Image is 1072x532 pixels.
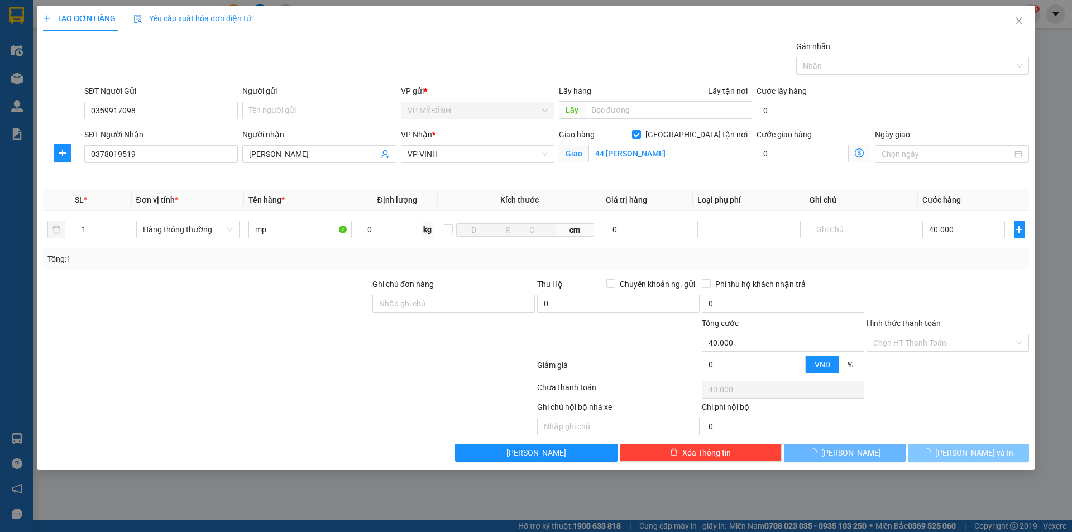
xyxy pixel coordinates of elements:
span: Xóa Thông tin [682,447,731,459]
img: icon [133,15,142,23]
button: [PERSON_NAME] [784,444,905,462]
input: Ghi chú đơn hàng [372,295,535,313]
span: Tổng cước [702,319,739,328]
span: plus [54,148,71,157]
span: loading [923,448,935,456]
th: Loại phụ phí [693,189,805,211]
span: Chuyển khoản ng. gửi [615,278,700,290]
input: Ghi Chú [810,221,913,238]
span: Kích thước [500,195,539,204]
div: Tổng: 1 [47,253,414,265]
th: Ghi chú [805,189,917,211]
span: cm [556,223,594,237]
span: TẠO ĐƠN HÀNG [43,14,116,23]
span: Lấy [559,101,585,119]
span: Phí thu hộ khách nhận trả [711,278,810,290]
span: [PERSON_NAME] [821,447,881,459]
span: Tên hàng [248,195,285,204]
span: plus [1014,225,1024,234]
span: SL [75,195,84,204]
span: Cước hàng [922,195,961,204]
input: Dọc đường [585,101,752,119]
span: Lấy hàng [559,87,591,95]
button: [PERSON_NAME] và In [908,444,1029,462]
button: Close [1003,6,1035,37]
label: Cước lấy hàng [757,87,807,95]
span: VND [815,360,830,369]
input: C [525,223,556,237]
span: Thu Hộ [537,280,563,289]
span: [PERSON_NAME] [506,447,566,459]
input: Nhập ghi chú [537,418,700,435]
input: 0 [606,221,689,238]
div: Ghi chú nội bộ nhà xe [537,401,700,418]
span: close [1014,16,1023,25]
span: Lấy tận nơi [703,85,752,97]
span: user-add [381,150,390,159]
span: Yêu cầu xuất hóa đơn điện tử [133,14,251,23]
span: delete [670,448,678,457]
input: R [491,223,525,237]
div: Người gửi [242,85,396,97]
input: Cước giao hàng [757,145,849,162]
span: VP VINH [408,146,548,162]
div: Người nhận [242,128,396,141]
label: Ngày giao [875,130,910,139]
span: [PERSON_NAME] và In [935,447,1013,459]
div: Giảm giá [536,359,701,378]
input: Cước lấy hàng [757,102,870,119]
span: Giao [559,145,588,162]
span: loading [809,448,821,456]
div: Chi phí nội bộ [702,401,864,418]
span: Giá trị hàng [606,195,647,204]
input: Ngày giao [882,148,1012,160]
span: Hàng thông thường [143,221,233,238]
label: Gán nhãn [796,42,830,51]
input: Giao tận nơi [588,145,752,162]
span: dollar-circle [855,148,864,157]
span: VP MỸ ĐÌNH [408,102,548,119]
span: plus [43,15,51,22]
button: plus [54,144,71,162]
div: Chưa thanh toán [536,381,701,401]
button: plus [1014,221,1025,238]
label: Hình thức thanh toán [867,319,941,328]
button: deleteXóa Thông tin [620,444,782,462]
input: D [456,223,491,237]
span: [GEOGRAPHIC_DATA] tận nơi [641,128,752,141]
input: VD: Bàn, Ghế [248,221,352,238]
label: Cước giao hàng [757,130,812,139]
button: delete [47,221,65,238]
span: Giao hàng [559,130,595,139]
label: Ghi chú đơn hàng [372,280,434,289]
span: Định lượng [377,195,417,204]
button: [PERSON_NAME] [455,444,618,462]
span: VP Nhận [401,130,432,139]
span: % [848,360,853,369]
div: SĐT Người Gửi [84,85,238,97]
span: Đơn vị tính [136,195,178,204]
span: kg [422,221,433,238]
div: SĐT Người Nhận [84,128,238,141]
div: VP gửi [401,85,554,97]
